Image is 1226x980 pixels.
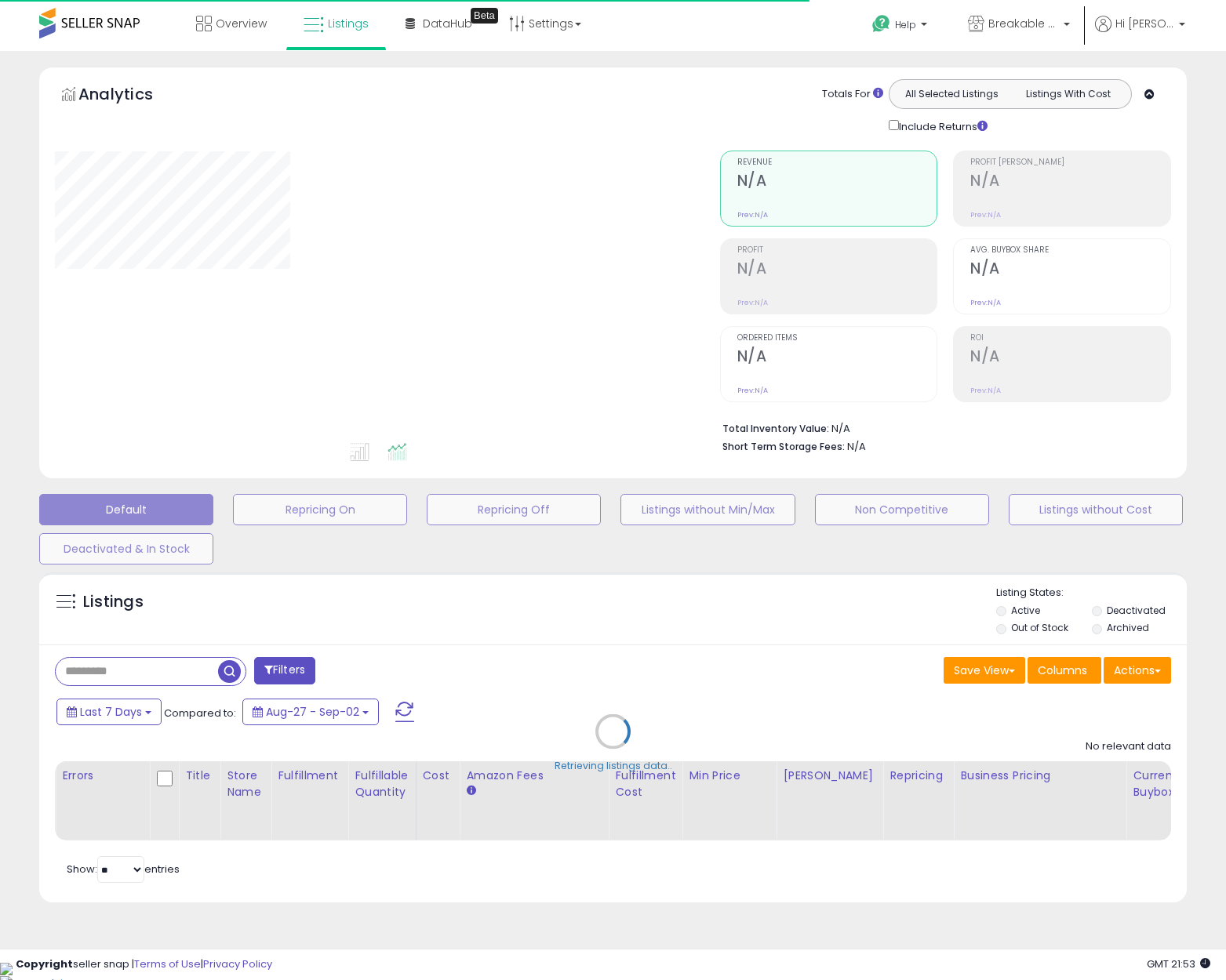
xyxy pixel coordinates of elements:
[1009,494,1183,525] button: Listings without Cost
[970,347,1170,368] h2: N/A
[722,422,829,435] b: Total Inventory Value:
[970,298,1001,307] small: Prev: N/A
[815,494,989,525] button: Non Competitive
[1095,16,1185,51] a: Hi [PERSON_NAME]
[1010,84,1126,104] button: Listings With Cost
[737,210,768,220] small: Prev: N/A
[847,439,866,454] span: N/A
[216,16,267,31] span: Overview
[970,260,1170,281] h2: N/A
[737,347,937,368] h2: N/A
[970,158,1170,167] span: Profit [PERSON_NAME]
[328,16,369,31] span: Listings
[822,87,883,102] div: Totals For
[78,83,184,109] h5: Analytics
[737,334,937,343] span: Ordered Items
[860,2,943,51] a: Help
[970,334,1170,343] span: ROI
[233,494,407,525] button: Repricing On
[737,386,768,395] small: Prev: N/A
[555,759,672,773] div: Retrieving listings data..
[737,260,937,281] h2: N/A
[39,494,213,525] button: Default
[988,16,1059,31] span: Breakable ([GEOGRAPHIC_DATA])
[895,18,916,31] span: Help
[471,8,498,24] div: Tooltip anchor
[970,210,1001,220] small: Prev: N/A
[722,418,1159,437] li: N/A
[871,14,891,34] i: Get Help
[737,246,937,255] span: Profit
[737,158,937,167] span: Revenue
[427,494,601,525] button: Repricing Off
[737,298,768,307] small: Prev: N/A
[893,84,1010,104] button: All Selected Listings
[877,117,1006,135] div: Include Returns
[737,172,937,193] h2: N/A
[423,16,472,31] span: DataHub
[1115,16,1174,31] span: Hi [PERSON_NAME]
[970,172,1170,193] h2: N/A
[970,246,1170,255] span: Avg. Buybox Share
[620,494,795,525] button: Listings without Min/Max
[970,386,1001,395] small: Prev: N/A
[722,440,845,453] b: Short Term Storage Fees:
[39,533,213,564] button: Deactivated & In Stock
